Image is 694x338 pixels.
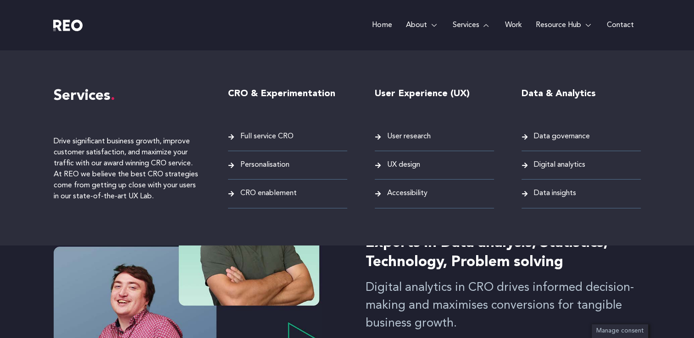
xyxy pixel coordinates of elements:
a: Full service CRO [228,131,347,143]
a: User research [375,131,494,143]
a: Data governance [522,131,641,143]
span: UX design [385,159,420,171]
span: Data governance [532,131,590,143]
span: Personalisation [238,159,289,171]
span: User research [385,131,431,143]
a: Accessibility [375,187,494,200]
span: Services [54,89,115,104]
h6: Data & Analytics [522,87,641,101]
span: Data insights [532,187,576,200]
span: Manage consent [596,328,644,334]
h4: Experts in Data analysis, Statistics, Technology, Problem solving [366,234,634,272]
span: Digital analytics [532,159,585,171]
span: Accessibility [385,187,428,200]
h6: User Experience (UX) [375,87,494,101]
span: Full service CRO [238,131,294,143]
a: CRO enablement [228,187,347,200]
div: Drive significant business growth, improve customer satisfaction, and maximize your traffic with ... [54,136,200,202]
h6: CRO & Experimentation [228,87,347,101]
a: UX design [375,159,494,171]
a: Personalisation [228,159,347,171]
span: CRO enablement [238,187,297,200]
a: Data insights [522,187,641,200]
p: Digital analytics in CRO drives informed decision-making and maximises conversions for tangible b... [366,279,634,333]
a: Digital analytics [522,159,641,171]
